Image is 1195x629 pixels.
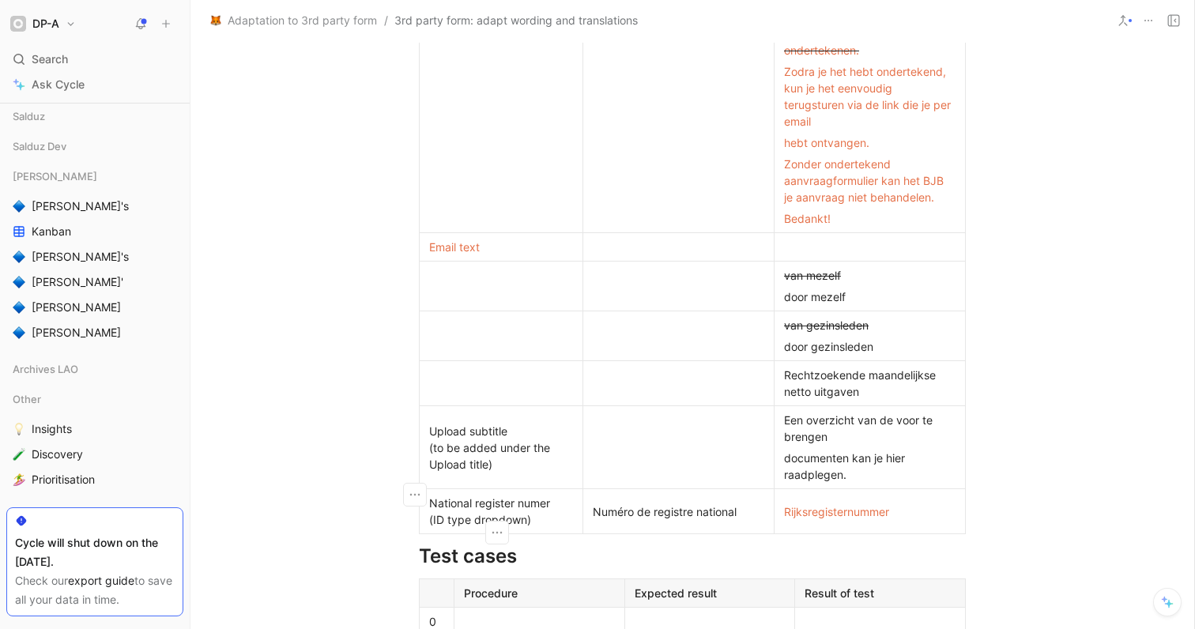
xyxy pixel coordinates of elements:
button: 💡 [9,420,28,439]
div: Cycle will shut down on the [DATE]. [15,533,175,571]
span: 3rd party form: adapt wording and translations [394,11,638,30]
div: Expected result [635,585,786,601]
div: Salduz Dev [6,134,183,163]
span: [PERSON_NAME] [13,168,97,184]
a: 🔷[PERSON_NAME]'s [6,245,183,269]
button: 🏄‍♀️ [9,470,28,489]
a: 💡Insights [6,417,183,441]
div: Salduz Dev [6,134,183,158]
span: Kanban [32,224,71,239]
span: [PERSON_NAME]'s [32,249,129,265]
div: National register numer (ID type dropdown) [429,495,573,528]
div: Search [6,47,183,71]
div: door gezinsleden [784,338,956,355]
a: 🔷[PERSON_NAME] [6,296,183,319]
span: Ask Cycle [32,75,85,94]
span: Rijksregisternummer [784,505,889,518]
img: DP-A [10,16,26,32]
a: 🔷[PERSON_NAME]' [6,270,183,294]
div: Salduz [6,104,183,128]
span: Email text [429,240,480,254]
div: [PERSON_NAME] [6,164,183,188]
div: Result of test [805,585,956,601]
div: Rechtzoekende maandelijkse netto uitgaven [784,367,956,400]
div: Test cases [419,542,966,571]
span: Archives LAO [13,361,78,377]
div: Other💡Insights🧪Discovery🏄‍♀️Prioritisation [6,387,183,492]
div: Archives LAO [6,357,183,381]
button: 🔷 [9,323,28,342]
span: [PERSON_NAME]' [32,274,123,290]
button: DP-ADP-A [6,13,80,35]
span: Discovery [32,446,83,462]
h1: DP-A [32,17,59,31]
span: [PERSON_NAME]'s [32,198,129,214]
span: Prioritisation [32,472,95,488]
div: Upload subtitle (to be added under the Upload title) [429,423,573,473]
span: Insights [32,421,72,437]
a: Ask Cycle [6,73,183,96]
img: 🔷 [13,276,25,288]
div: Archives LAO [6,357,183,386]
span: Search [32,50,68,69]
img: 💡 [13,423,25,435]
span: Bedankt! [784,212,831,225]
img: 🏄‍♀️ [13,473,25,486]
span: Salduz Dev [13,138,66,154]
img: 🧪 [13,448,25,461]
span: [PERSON_NAME] [32,299,121,315]
div: Check our to save all your data in time. [15,571,175,609]
span: [PERSON_NAME] [32,325,121,341]
img: 🔷 [13,301,25,314]
img: 🔷 [13,200,25,213]
button: 🦊Adaptation to 3rd party form [206,11,381,30]
span: hebt ontvangen. [784,136,869,149]
button: 🔷 [9,298,28,317]
a: 🔷[PERSON_NAME] [6,321,183,345]
button: 🧪 [9,445,28,464]
button: 🔷 [9,273,28,292]
div: Salduz [6,104,183,133]
img: 🔷 [13,326,25,339]
span: Salduz [13,108,45,124]
s: van gezinsleden [784,318,869,332]
img: 🦊 [210,15,221,26]
span: Zodra je het hebt ondertekend, kun je het eenvoudig terugsturen via de link die je per email [784,65,954,128]
div: [PERSON_NAME]🔷[PERSON_NAME]'sKanban🔷[PERSON_NAME]'s🔷[PERSON_NAME]'🔷[PERSON_NAME]🔷[PERSON_NAME] [6,164,183,345]
span: Adaptation to 3rd party form [228,11,377,30]
span: / [384,11,388,30]
img: 🔷 [13,250,25,263]
a: 🏄‍♀️Prioritisation [6,468,183,492]
a: 🔷[PERSON_NAME]'s [6,194,183,218]
span: Other [13,391,41,407]
s: van mezelf [784,269,841,282]
a: Kanban [6,220,183,243]
div: door mezelf [784,288,956,305]
a: 🧪Discovery [6,443,183,466]
a: export guide [68,574,134,587]
div: Een overzicht van de voor te brengen [784,412,956,445]
div: Procedure [464,585,615,601]
div: documenten kan je hier raadplegen. [784,450,956,483]
button: 🔷 [9,197,28,216]
span: Zonder ondertekend aanvraagformulier kan het BJB je aanvraag niet behandelen. [784,157,947,204]
div: Other [6,387,183,411]
div: Numéro de registre national [593,503,764,520]
button: 🔷 [9,247,28,266]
